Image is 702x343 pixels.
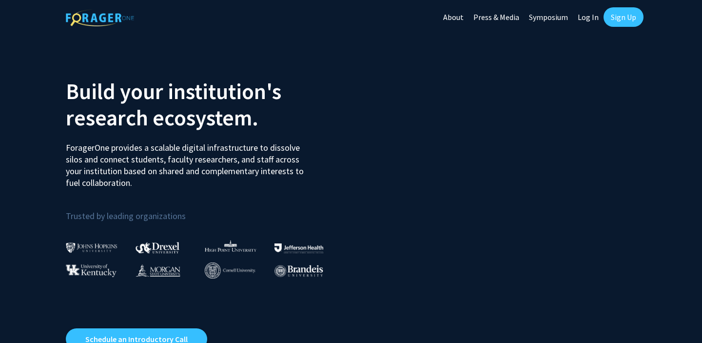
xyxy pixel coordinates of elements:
[66,9,134,26] img: ForagerOne Logo
[274,265,323,277] img: Brandeis University
[274,243,323,253] img: Thomas Jefferson University
[136,264,180,277] img: Morgan State University
[136,242,179,253] img: Drexel University
[66,135,311,189] p: ForagerOne provides a scalable digital infrastructure to dissolve silos and connect students, fac...
[205,240,256,252] img: High Point University
[604,7,643,27] a: Sign Up
[66,264,117,277] img: University of Kentucky
[66,197,344,223] p: Trusted by leading organizations
[66,242,117,253] img: Johns Hopkins University
[205,262,255,279] img: Cornell University
[66,78,344,131] h2: Build your institution's research ecosystem.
